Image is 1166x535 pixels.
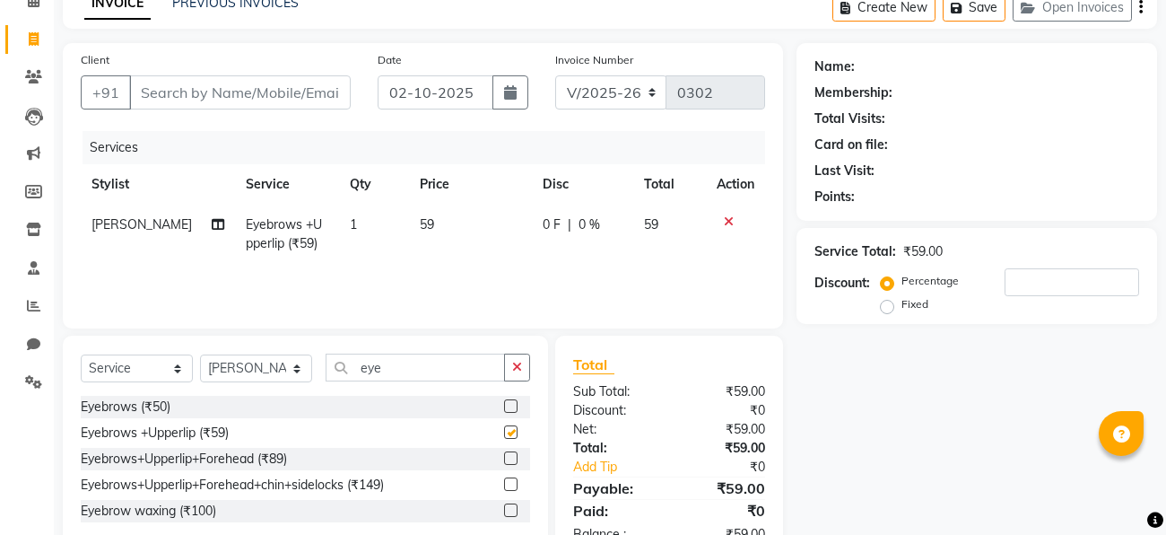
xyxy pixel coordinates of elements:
div: Eyebrow waxing (₹100) [81,502,216,521]
div: Payable: [560,478,669,499]
th: Disc [532,164,632,205]
div: Points: [814,188,855,206]
th: Stylist [81,164,235,205]
label: Date [378,52,402,68]
span: | [568,215,571,234]
label: Fixed [901,296,928,312]
div: Total Visits: [814,110,885,128]
span: 0 F [543,215,561,234]
div: Sub Total: [560,382,669,401]
input: Search by Name/Mobile/Email/Code [129,75,351,110]
span: Eyebrows +Upperlip (₹59) [246,216,322,251]
label: Invoice Number [555,52,633,68]
th: Action [706,164,765,205]
th: Total [633,164,707,205]
div: Card on file: [814,136,888,154]
div: Discount: [560,401,669,420]
div: Eyebrows +Upperlip (₹59) [81,424,229,443]
span: Total [573,355,614,374]
div: ₹59.00 [669,382,779,401]
div: Paid: [560,500,669,522]
div: Membership: [814,83,892,102]
div: Eyebrows+Upperlip+Forehead+chin+sidelocks (₹149) [81,476,384,495]
label: Percentage [901,273,959,289]
th: Qty [339,164,408,205]
div: ₹59.00 [669,478,779,499]
a: Add Tip [560,458,688,477]
div: ₹0 [687,458,779,477]
div: Total: [560,439,669,458]
div: ₹59.00 [903,242,943,261]
div: ₹59.00 [669,439,779,458]
div: Discount: [814,274,870,293]
div: ₹59.00 [669,420,779,439]
div: Eyebrows+Upperlip+Forehead (₹89) [81,450,287,469]
span: 0 % [579,215,600,234]
div: Name: [814,57,855,76]
span: [PERSON_NAME] [91,216,192,232]
div: ₹0 [669,401,779,420]
input: Search or Scan [326,354,505,382]
span: 1 [350,216,357,232]
div: Eyebrows (₹50) [81,398,170,417]
th: Price [409,164,533,205]
span: 59 [420,216,434,232]
div: Service Total: [814,242,896,261]
button: +91 [81,75,131,110]
div: ₹0 [669,500,779,522]
label: Client [81,52,109,68]
th: Service [235,164,339,205]
div: Services [83,131,779,164]
span: 59 [644,216,658,232]
div: Net: [560,420,669,439]
div: Last Visit: [814,162,874,180]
